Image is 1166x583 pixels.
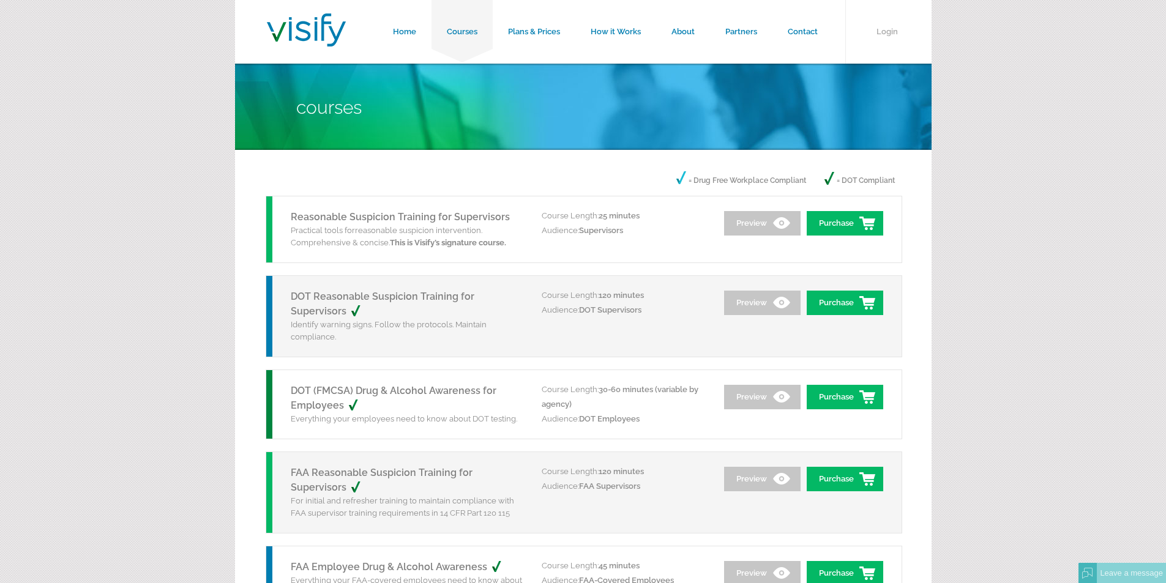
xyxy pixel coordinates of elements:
strong: This is Visify’s signature course. [390,238,506,247]
div: Leave a message [1097,563,1166,583]
span: 30-60 minutes (variable by agency) [542,385,698,409]
a: Preview [724,467,801,491]
a: Purchase [807,467,883,491]
p: Course Length: [542,382,707,412]
a: Preview [724,291,801,315]
p: Audience: [542,303,707,317]
p: Course Length: [542,464,707,479]
p: Course Length: [542,209,707,223]
span: DOT Supervisors [579,305,641,314]
a: Purchase [807,385,883,409]
span: DOT Employees [579,414,640,423]
p: Practical tools for [291,225,523,249]
a: Purchase [807,211,883,236]
span: 120 minutes [599,467,644,476]
img: Visify Training [267,13,346,46]
span: 45 minutes [599,561,640,570]
span: reasonable suspicion intervention. Comprehensive & concise. [291,226,506,247]
a: Reasonable Suspicion Training for Supervisors [291,211,510,223]
p: Identify warning signs. Follow the protocols. Maintain compliance. [291,319,523,343]
a: FAA Reasonable Suspicion Training for Supervisors [291,467,473,493]
span: 120 minutes [599,291,644,300]
img: Offline [1082,568,1093,579]
span: For initial and refresher training to maintain compliance with FAA supervisor training requiremen... [291,496,514,518]
a: DOT Reasonable Suspicion Training for Supervisors [291,291,474,317]
p: Audience: [542,412,707,426]
span: Supervisors [579,226,623,235]
p: Course Length: [542,288,707,303]
p: Course Length: [542,559,707,573]
a: Preview [724,385,801,409]
span: 25 minutes [599,211,640,220]
p: Everything your employees need to know about DOT testing. [291,413,523,425]
p: = DOT Compliant [824,171,895,190]
a: Purchase [807,291,883,315]
span: FAA Supervisors [579,481,640,491]
span: Courses [296,97,362,118]
a: FAA Employee Drug & Alcohol Awareness [291,561,515,573]
a: DOT (FMCSA) Drug & Alcohol Awareness for Employees [291,385,496,411]
a: Preview [724,211,801,236]
p: = Drug Free Workplace Compliant [676,171,806,190]
p: Audience: [542,223,707,238]
a: Visify Training [267,32,346,50]
p: Audience: [542,479,707,494]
